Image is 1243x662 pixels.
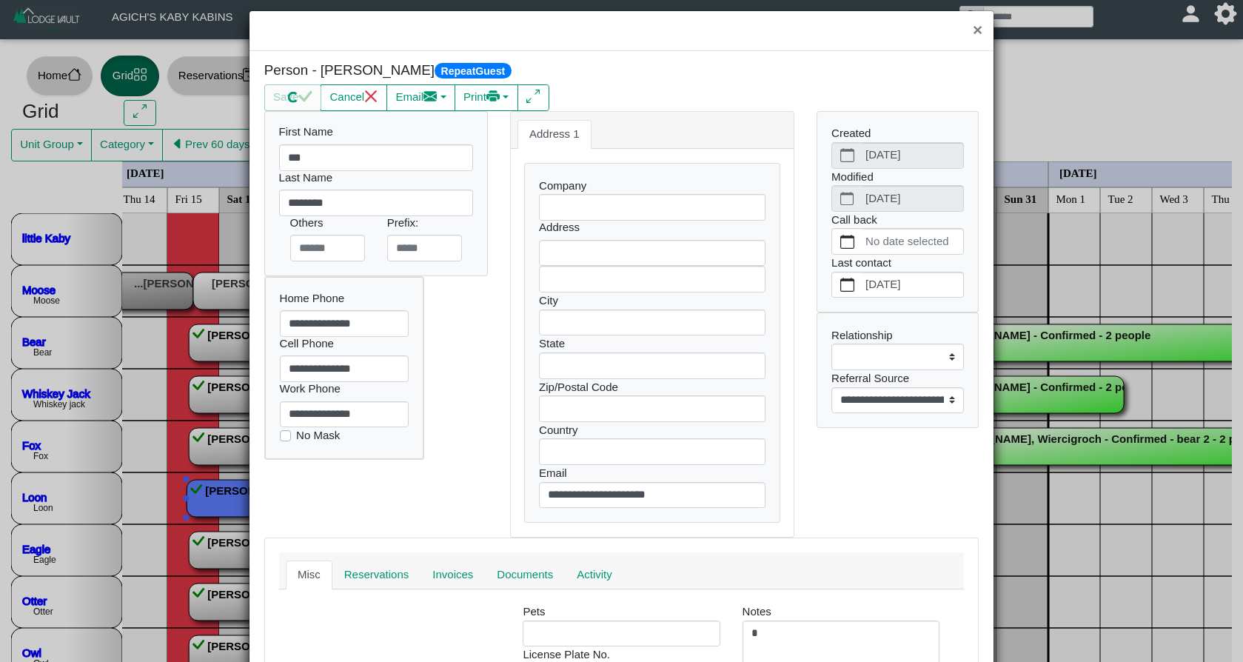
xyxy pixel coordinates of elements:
[423,90,438,104] svg: envelope fill
[962,11,994,50] button: Close
[296,427,340,444] label: No Mask
[840,235,854,249] svg: calendar
[817,112,978,312] div: Created Modified Call back Last contact
[840,278,854,292] svg: calendar
[290,216,365,230] h6: Others
[279,171,473,184] h6: Last Name
[517,120,592,150] a: Address 1
[387,216,462,230] h6: Prefix:
[421,561,485,590] a: Invoices
[565,561,624,590] a: Activity
[517,84,549,111] button: arrows angle expand
[539,221,765,234] h6: Address
[386,84,455,111] button: Emailenvelope fill
[817,313,978,427] div: Relationship Referral Source
[525,164,779,522] div: Company City State Zip/Postal Code Country Email
[526,90,540,104] svg: arrows angle expand
[862,229,963,254] label: No date selected
[435,63,512,78] span: RepeatGuest
[486,90,500,104] svg: printer fill
[455,84,518,111] button: Printprinter fill
[280,292,409,305] h6: Home Phone
[280,382,409,395] h6: Work Phone
[321,84,387,111] button: Cancelx
[523,604,720,646] div: Pets
[332,561,421,590] a: Reservations
[264,62,611,79] h5: Person - [PERSON_NAME]
[280,337,409,350] h6: Cell Phone
[832,273,862,298] button: calendar
[862,273,963,298] label: [DATE]
[832,229,862,254] button: calendar
[286,561,332,590] a: Misc
[279,125,473,138] h6: First Name
[364,90,378,104] svg: x
[485,561,565,590] a: Documents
